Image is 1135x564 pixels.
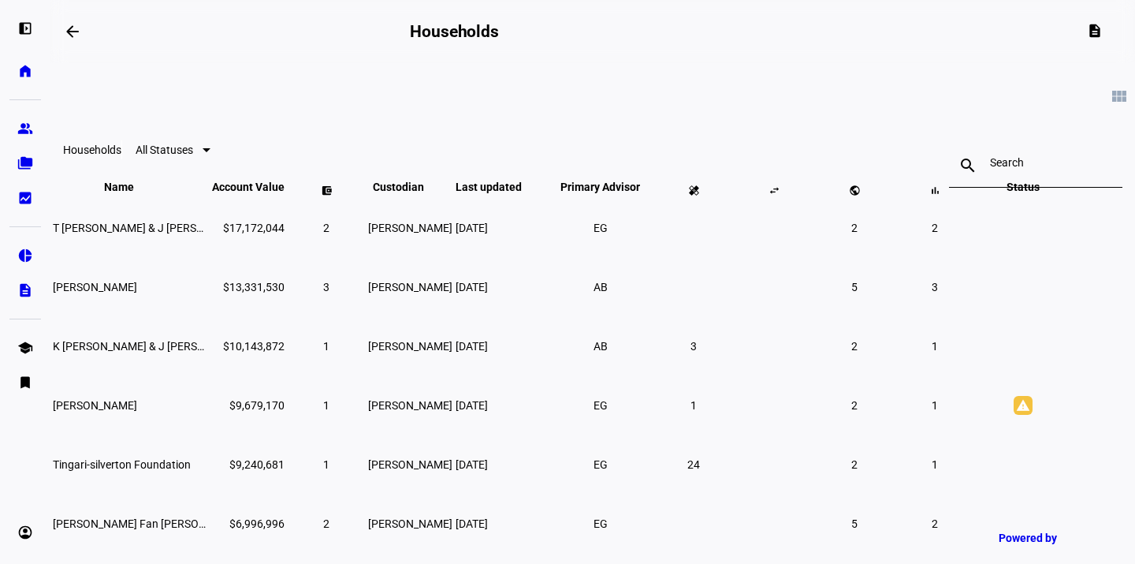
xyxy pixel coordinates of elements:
span: 2 [851,222,858,234]
span: Account Value [212,181,285,193]
span: Status [995,181,1051,193]
a: description [9,275,41,306]
li: EG [586,510,615,538]
span: [DATE] [456,458,488,471]
td: $9,679,170 [211,376,285,434]
span: [PERSON_NAME] [368,281,452,293]
span: 1 [323,340,329,353]
eth-mat-symbol: bid_landscape [17,190,33,206]
td: $17,172,044 [211,199,285,256]
span: [DATE] [456,222,488,234]
span: Name [104,181,158,193]
li: AB [586,273,615,301]
span: 1 [932,458,938,471]
span: Yvette Sze Fan Lui [53,517,245,530]
span: [PERSON_NAME] [368,458,452,471]
span: 1 [323,399,329,412]
span: K Solimine & J Smolen [53,340,251,353]
mat-icon: description [1087,23,1103,39]
mat-icon: warning [1014,396,1033,415]
td: $6,996,996 [211,495,285,552]
span: 2 [323,222,329,234]
input: Search [990,156,1081,169]
span: 3 [690,340,697,353]
span: Tingari-silverton Foundation [53,458,191,471]
span: Last updated [456,181,545,193]
span: Elizabeth Yntema [53,399,137,412]
span: 2 [932,222,938,234]
a: group [9,113,41,144]
span: 24 [687,458,700,471]
span: 1 [690,399,697,412]
mat-icon: arrow_backwards [63,22,82,41]
eth-mat-symbol: pie_chart [17,248,33,263]
eth-mat-symbol: home [17,63,33,79]
span: 5 [851,517,858,530]
a: Powered by [991,523,1111,552]
span: [DATE] [456,399,488,412]
span: Custodian [373,181,448,193]
span: 2 [932,517,938,530]
mat-icon: view_module [1110,87,1129,106]
a: folder_copy [9,148,41,179]
span: 5 [851,281,858,293]
td: $10,143,872 [211,317,285,375]
span: [DATE] [456,281,488,293]
span: Julia Davies White [53,281,137,293]
span: [DATE] [456,340,488,353]
span: [PERSON_NAME] [368,517,452,530]
span: [PERSON_NAME] [368,222,452,234]
span: T Yellin & J Copaken [53,222,251,234]
span: All Statuses [136,144,193,156]
span: 2 [851,340,858,353]
span: [PERSON_NAME] [368,399,452,412]
a: home [9,55,41,87]
eth-mat-symbol: bookmark [17,375,33,390]
span: 1 [323,458,329,471]
span: 3 [323,281,329,293]
li: AB [586,332,615,360]
mat-icon: search [949,156,987,175]
eth-data-table-title: Households [63,144,121,156]
span: [DATE] [456,517,488,530]
li: EG [586,214,615,242]
span: 2 [851,399,858,412]
li: EG [586,391,615,420]
span: 3 [932,281,938,293]
eth-mat-symbol: group [17,121,33,136]
eth-mat-symbol: account_circle [17,525,33,540]
eth-mat-symbol: folder_copy [17,155,33,171]
eth-mat-symbol: left_panel_open [17,21,33,36]
eth-mat-symbol: description [17,282,33,298]
li: EG [586,450,615,479]
span: 2 [851,458,858,471]
span: 2 [323,517,329,530]
a: pie_chart [9,240,41,271]
td: $13,331,530 [211,258,285,316]
span: [PERSON_NAME] [368,340,452,353]
h2: Households [410,22,499,41]
span: 1 [932,399,938,412]
td: $9,240,681 [211,435,285,493]
span: Primary Advisor [549,181,652,193]
span: 1 [932,340,938,353]
a: bid_landscape [9,182,41,214]
eth-mat-symbol: school [17,340,33,356]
